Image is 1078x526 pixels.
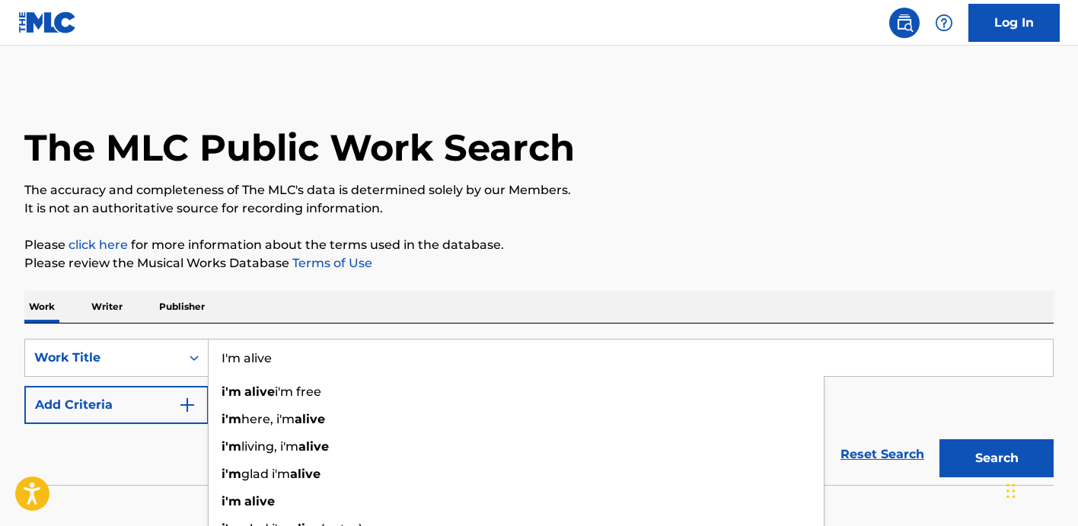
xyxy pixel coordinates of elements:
a: Reset Search [833,438,932,471]
h1: The MLC Public Work Search [24,125,575,171]
p: It is not an authoritative source for recording information. [24,199,1054,218]
img: help [935,14,953,32]
strong: alive [295,412,325,426]
p: The accuracy and completeness of The MLC's data is determined solely by our Members. [24,181,1054,199]
strong: alive [244,384,275,399]
a: click here [69,237,128,252]
p: Work [24,291,59,323]
span: i'm free [275,384,321,399]
strong: i'm [222,412,241,426]
strong: alive [244,494,275,508]
strong: alive [290,467,321,481]
form: Search Form [24,339,1054,485]
img: MLC Logo [18,11,77,33]
strong: i'm [222,439,241,454]
div: Help [929,8,959,38]
div: Work Title [34,349,171,367]
iframe: Chat Widget [1002,453,1078,526]
a: Log In [968,4,1060,42]
span: living, i'm [241,439,298,454]
img: 9d2ae6d4665cec9f34b9.svg [178,396,196,414]
p: Writer [87,291,127,323]
p: Please for more information about the terms used in the database. [24,236,1054,254]
a: Terms of Use [289,256,372,270]
p: Please review the Musical Works Database [24,254,1054,273]
button: Add Criteria [24,386,209,424]
strong: i'm [222,384,241,399]
strong: i'm [222,467,241,481]
span: here, i'm [241,412,295,426]
a: Public Search [889,8,920,38]
img: search [895,14,914,32]
p: Publisher [155,291,209,323]
div: Drag [1006,468,1016,514]
button: Search [939,439,1054,477]
span: glad i'm [241,467,290,481]
strong: alive [298,439,329,454]
strong: i'm [222,494,241,508]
